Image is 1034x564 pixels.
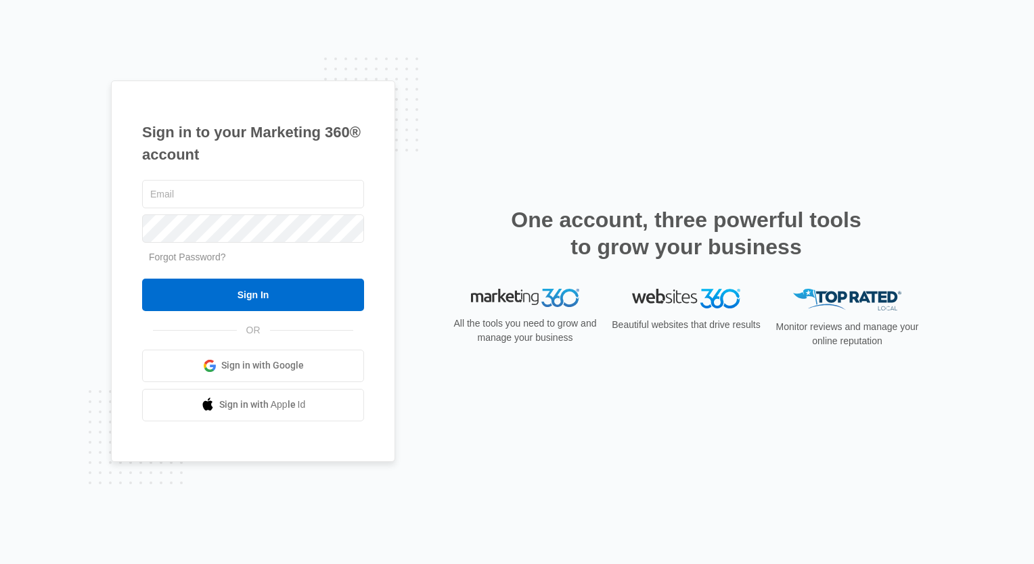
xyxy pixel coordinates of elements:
[149,252,226,262] a: Forgot Password?
[237,323,270,337] span: OR
[471,289,579,308] img: Marketing 360
[219,398,306,412] span: Sign in with Apple Id
[632,289,740,308] img: Websites 360
[610,318,762,332] p: Beautiful websites that drive results
[449,316,601,345] p: All the tools you need to grow and manage your business
[142,389,364,421] a: Sign in with Apple Id
[771,320,923,348] p: Monitor reviews and manage your online reputation
[142,279,364,311] input: Sign In
[142,350,364,382] a: Sign in with Google
[221,358,304,373] span: Sign in with Google
[793,289,901,311] img: Top Rated Local
[507,206,866,260] h2: One account, three powerful tools to grow your business
[142,180,364,208] input: Email
[142,121,364,166] h1: Sign in to your Marketing 360® account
